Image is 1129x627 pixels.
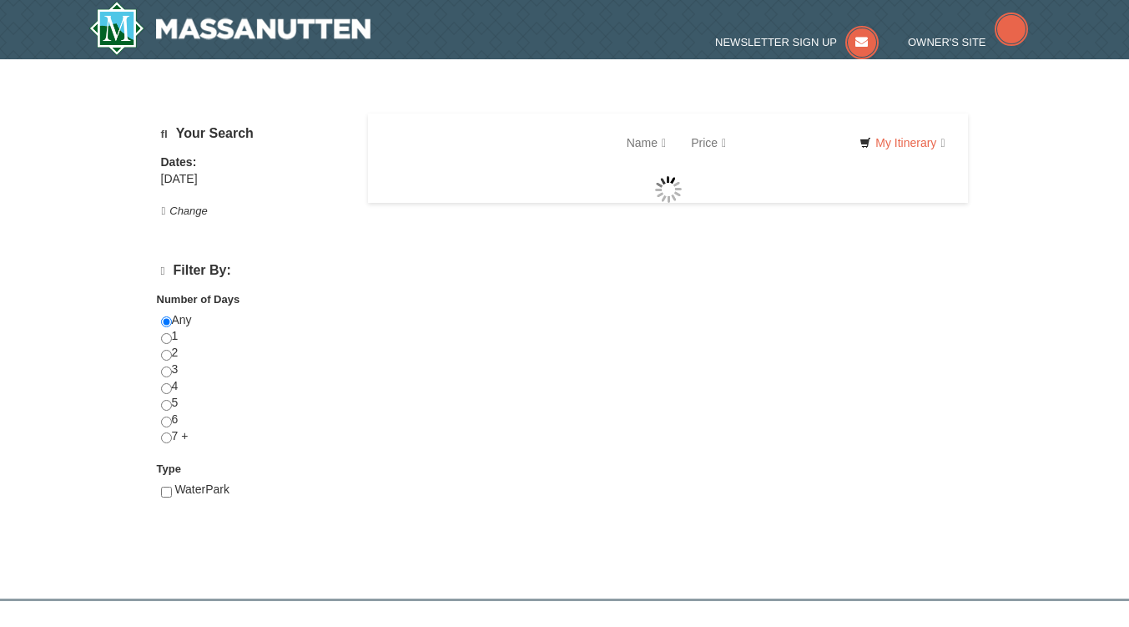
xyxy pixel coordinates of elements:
a: Price [678,126,738,159]
div: Any 1 2 3 4 5 6 7 + [161,312,347,462]
a: Name [614,126,678,159]
img: wait gif [655,176,682,203]
img: Massanutten Resort Logo [89,2,371,55]
a: Massanutten Resort [89,2,371,55]
h5: Your Search [161,126,347,142]
a: Newsletter Sign Up [715,36,879,48]
div: [DATE] [161,171,347,188]
h4: Filter By: [161,263,347,279]
a: My Itinerary [849,130,955,155]
strong: Type [157,463,181,475]
span: Owner's Site [908,36,986,48]
button: Change [161,202,209,220]
strong: Dates: [161,155,197,169]
a: Owner's Site [908,36,1028,48]
span: Newsletter Sign Up [715,36,837,48]
span: WaterPark [174,483,229,496]
strong: Number of Days [157,293,240,306]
